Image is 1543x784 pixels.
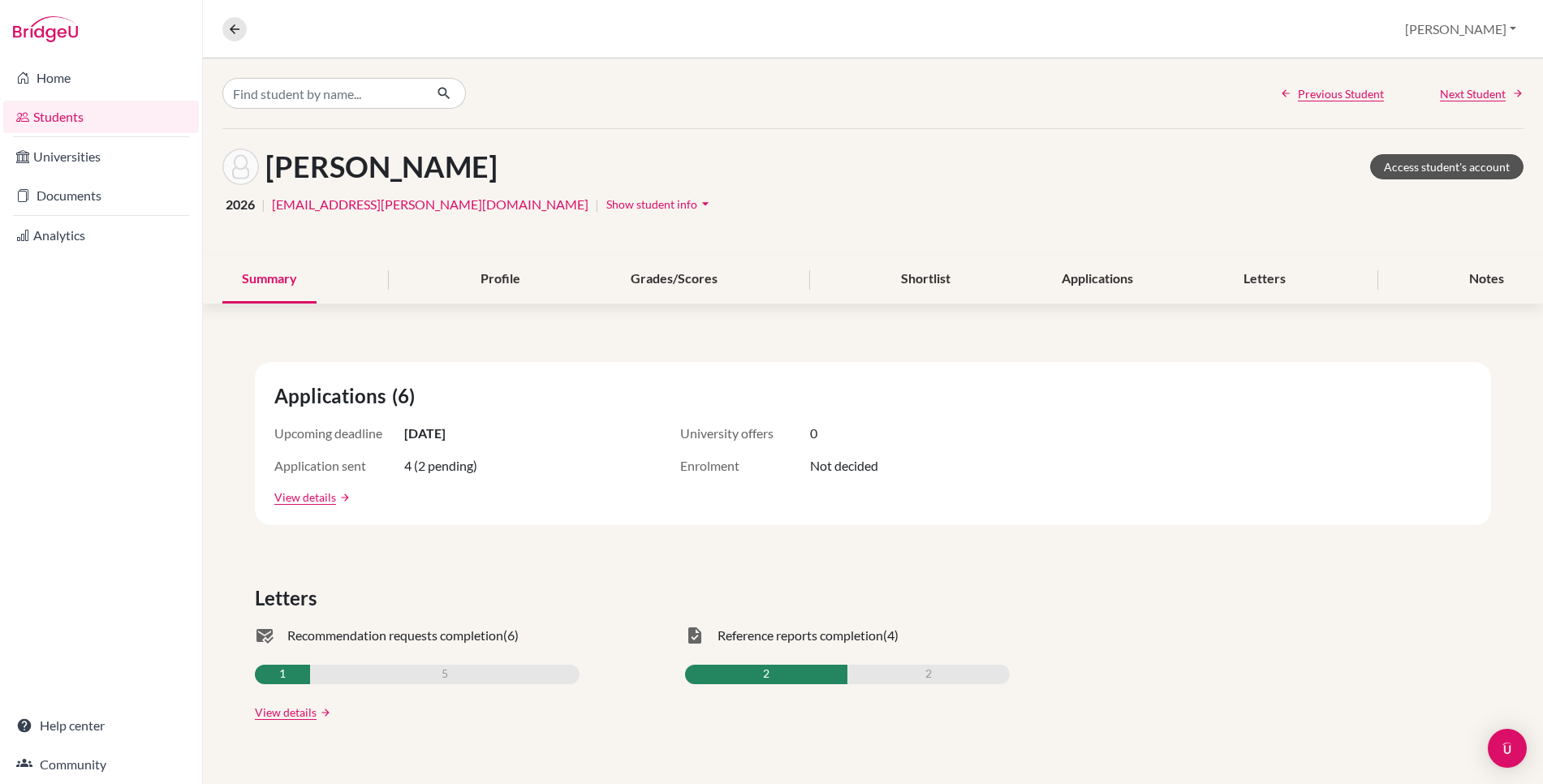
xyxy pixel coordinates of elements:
[222,78,424,109] input: Find student by name...
[697,196,713,212] i: arrow_drop_down
[404,424,446,443] span: [DATE]
[287,626,503,645] span: Recommendation requests completion
[881,256,970,304] div: Shortlist
[1488,729,1527,768] div: Open Intercom Messenger
[1398,14,1524,45] button: [PERSON_NAME]
[3,748,199,781] a: Community
[255,704,317,721] a: View details
[222,149,259,185] img: James McLintock's avatar
[680,456,810,476] span: Enrolment
[442,665,448,684] span: 5
[274,424,404,443] span: Upcoming deadline
[317,707,331,718] a: arrow_forward
[274,381,392,411] span: Applications
[1042,256,1153,304] div: Applications
[272,195,588,214] a: [EMAIL_ADDRESS][PERSON_NAME][DOMAIN_NAME]
[503,626,519,645] span: (6)
[222,256,317,304] div: Summary
[718,626,883,645] span: Reference reports completion
[1370,154,1524,179] a: Access student's account
[261,195,265,214] span: |
[404,456,477,476] span: 4 (2 pending)
[685,626,705,645] span: task
[611,256,737,304] div: Grades/Scores
[883,626,899,645] span: (4)
[606,197,697,211] span: Show student info
[3,179,199,212] a: Documents
[226,195,255,214] span: 2026
[1280,85,1384,102] a: Previous Student
[1450,256,1524,304] div: Notes
[274,489,336,506] a: View details
[336,492,351,503] a: arrow_forward
[1440,85,1506,102] span: Next Student
[3,101,199,133] a: Students
[1298,85,1384,102] span: Previous Student
[595,195,599,214] span: |
[3,219,199,252] a: Analytics
[255,584,323,613] span: Letters
[810,456,878,476] span: Not decided
[392,381,421,411] span: (6)
[763,665,769,684] span: 2
[810,424,817,443] span: 0
[255,626,274,645] span: mark_email_read
[1224,256,1305,304] div: Letters
[265,149,498,184] h1: [PERSON_NAME]
[461,256,540,304] div: Profile
[925,665,932,684] span: 2
[3,709,199,742] a: Help center
[274,456,404,476] span: Application sent
[13,16,78,42] img: Bridge-U
[606,192,714,217] button: Show student infoarrow_drop_down
[3,140,199,173] a: Universities
[3,62,199,94] a: Home
[279,665,286,684] span: 1
[1440,85,1524,102] a: Next Student
[680,424,810,443] span: University offers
